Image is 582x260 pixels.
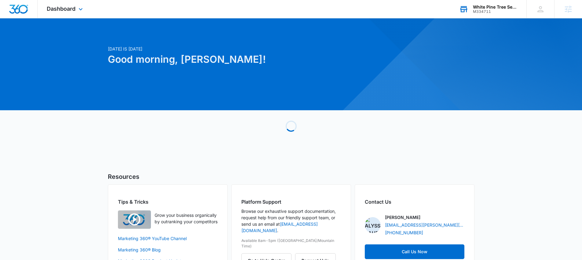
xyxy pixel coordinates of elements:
[385,214,420,220] p: [PERSON_NAME]
[473,9,518,14] div: account id
[118,198,218,205] h2: Tips & Tricks
[241,198,341,205] h2: Platform Support
[108,52,350,67] h1: Good morning, [PERSON_NAME]!
[385,222,464,228] a: [EMAIL_ADDRESS][PERSON_NAME][DOMAIN_NAME]
[118,235,218,242] a: Marketing 360® YouTube Channel
[68,36,103,40] div: Keywords by Traffic
[118,247,218,253] a: Marketing 360® Blog
[16,16,67,21] div: Domain: [DOMAIN_NAME]
[118,210,151,229] img: Quick Overview Video
[108,172,474,181] h5: Resources
[23,36,55,40] div: Domain Overview
[155,212,218,225] p: Grow your business organically by outranking your competitors
[10,16,15,21] img: website_grey.svg
[473,5,518,9] div: account name
[241,238,341,249] p: Available 8am-5pm ([GEOGRAPHIC_DATA]/Mountain Time)
[385,229,423,236] a: [PHONE_NUMBER]
[365,244,464,259] a: Call Us Now
[61,36,66,40] img: tab_keywords_by_traffic_grey.svg
[17,10,30,15] div: v 4.0.25
[241,208,341,234] p: Browse our exhaustive support documentation, request help from our friendly support team, or send...
[10,10,15,15] img: logo_orange.svg
[365,217,381,233] img: Alyssa Bauer
[47,6,75,12] span: Dashboard
[365,198,464,205] h2: Contact Us
[108,46,350,52] p: [DATE] is [DATE]
[16,36,21,40] img: tab_domain_overview_orange.svg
